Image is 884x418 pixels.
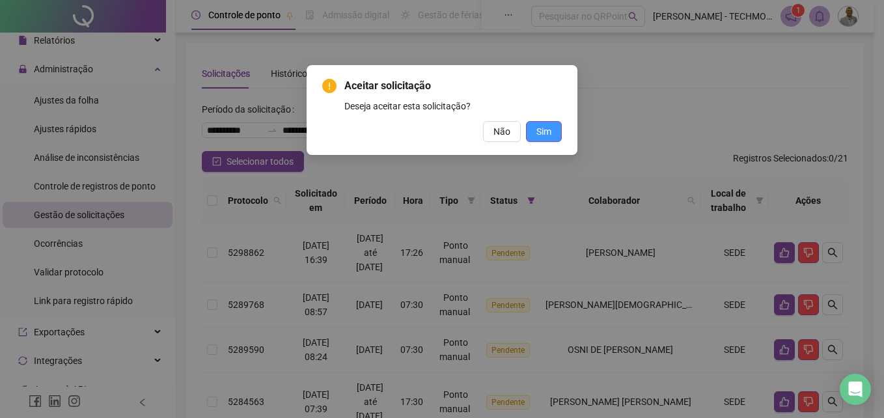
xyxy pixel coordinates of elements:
div: Deseja aceitar esta solicitação? [344,99,562,113]
button: Não [483,121,521,142]
span: Não [493,124,510,139]
span: Sim [536,124,551,139]
button: Sim [526,121,562,142]
span: exclamation-circle [322,79,337,93]
div: Open Intercom Messenger [840,374,871,405]
span: Aceitar solicitação [344,78,562,94]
